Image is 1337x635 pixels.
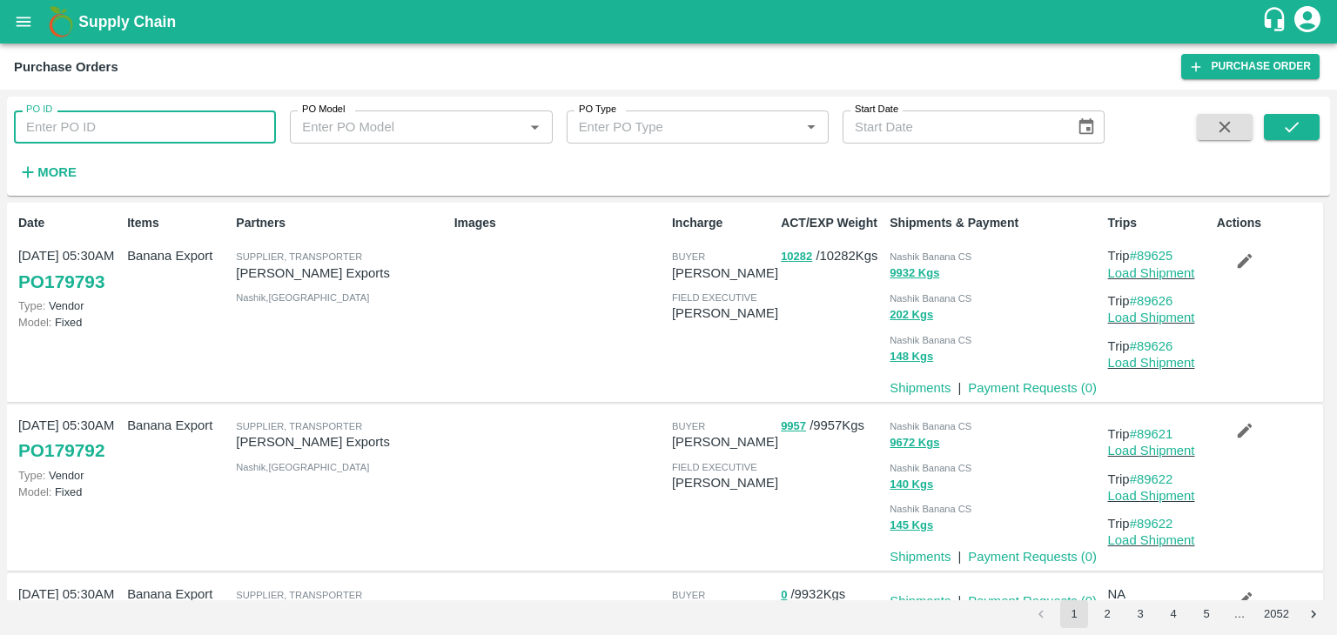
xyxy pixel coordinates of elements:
[302,103,346,117] label: PO Model
[855,103,898,117] label: Start Date
[236,462,369,472] span: Nashik , [GEOGRAPHIC_DATA]
[890,214,1100,232] p: Shipments & Payment
[890,335,971,345] span: Nashik Banana CS
[18,469,45,482] span: Type:
[1130,339,1173,353] a: #89626
[127,214,229,232] p: Items
[1108,489,1195,503] a: Load Shipment
[1093,600,1121,628] button: Go to page 2
[672,432,778,451] p: [PERSON_NAME]
[127,585,229,604] p: Banana Export
[1300,600,1327,628] button: Go to next page
[781,585,883,605] p: / 9932 Kgs
[18,297,120,314] p: Vendor
[672,473,778,492] p: [PERSON_NAME]
[890,594,951,608] a: Shipments
[127,416,229,435] p: Banana Export
[127,246,229,265] p: Banana Export
[78,10,1261,34] a: Supply Chain
[1259,600,1294,628] button: Go to page 2052
[951,540,961,566] div: |
[1108,214,1210,232] p: Trips
[1108,470,1210,489] p: Trip
[1159,600,1187,628] button: Go to page 4
[781,214,883,232] p: ACT/EXP Weight
[672,304,778,323] p: [PERSON_NAME]
[672,251,705,262] span: buyer
[890,516,933,536] button: 145 Kgs
[890,421,971,431] span: Nashik Banana CS
[37,165,77,179] strong: More
[295,116,518,138] input: Enter PO Model
[1108,266,1195,280] a: Load Shipment
[44,4,78,39] img: logo
[1108,311,1195,324] a: Load Shipment
[236,292,369,303] span: Nashik , [GEOGRAPHIC_DATA]
[18,266,104,297] a: PO179793
[1108,424,1210,444] p: Trip
[968,594,1097,608] a: Payment Requests (0)
[1130,294,1173,308] a: #89626
[572,116,795,138] input: Enter PO Type
[1108,337,1210,356] p: Trip
[890,504,971,514] span: Nashik Banana CS
[672,462,757,472] span: field executive
[18,484,120,500] p: Fixed
[672,214,774,232] p: Incharge
[1108,291,1210,311] p: Trip
[18,314,120,331] p: Fixed
[1130,472,1173,486] a: #89622
[800,116,823,138] button: Open
[236,432,447,451] p: [PERSON_NAME] Exports
[1181,54,1320,79] a: Purchase Order
[890,347,933,367] button: 148 Kgs
[18,467,120,484] p: Vendor
[1070,110,1103,144] button: Choose date
[890,251,971,262] span: Nashik Banana CS
[579,103,616,117] label: PO Type
[890,463,971,473] span: Nashik Banana CS
[18,299,45,312] span: Type:
[18,214,120,232] p: Date
[14,56,118,78] div: Purchase Orders
[3,2,44,42] button: open drawer
[890,550,951,564] a: Shipments
[781,417,806,437] button: 9957
[968,550,1097,564] a: Payment Requests (0)
[1193,600,1220,628] button: Go to page 5
[1108,514,1210,533] p: Trip
[890,475,933,495] button: 140 Kgs
[951,371,961,398] div: |
[672,264,778,283] p: [PERSON_NAME]
[672,292,757,303] span: field executive
[18,416,120,435] p: [DATE] 05:30AM
[672,590,705,600] span: buyer
[951,585,961,611] div: |
[890,381,951,395] a: Shipments
[1130,517,1173,531] a: #89622
[781,246,883,266] p: / 10282 Kgs
[18,585,120,604] p: [DATE] 05:30AM
[672,421,705,431] span: buyer
[14,157,81,187] button: More
[781,585,787,605] button: 0
[1108,533,1195,547] a: Load Shipment
[1130,249,1173,263] a: #89625
[1060,600,1088,628] button: page 1
[236,264,447,283] p: [PERSON_NAME] Exports
[890,433,939,453] button: 9672 Kgs
[890,305,933,325] button: 202 Kgs
[18,316,51,329] span: Model:
[236,421,362,431] span: Supplier, Transporter
[18,246,120,265] p: [DATE] 05:30AM
[890,264,939,284] button: 9932 Kgs
[1226,606,1253,623] div: …
[1126,600,1154,628] button: Go to page 3
[1108,585,1210,604] p: NA
[1261,6,1292,37] div: customer-support
[14,110,276,144] input: Enter PO ID
[1292,3,1323,40] div: account of current user
[18,435,104,466] a: PO179792
[1217,214,1319,232] p: Actions
[78,13,176,30] b: Supply Chain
